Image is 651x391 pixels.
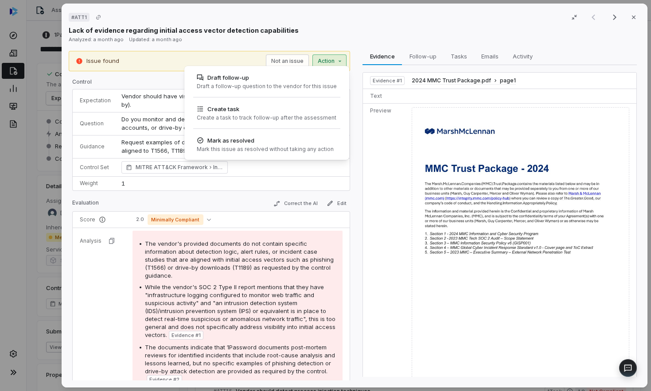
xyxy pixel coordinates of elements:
[197,136,334,145] div: Mark as resolved
[197,114,336,121] div: Create a task to track follow-up after the assessment
[197,146,334,153] div: Mark this issue as resolved without taking any action
[197,73,337,82] div: Draft follow-up
[184,66,349,160] div: Action
[197,83,337,90] div: Draft a follow-up question to the vendor for this issue
[412,107,629,388] img: bda616e0f12148d3a2075449835314b4_original.jpg_w1200.jpg
[197,105,336,113] div: Create task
